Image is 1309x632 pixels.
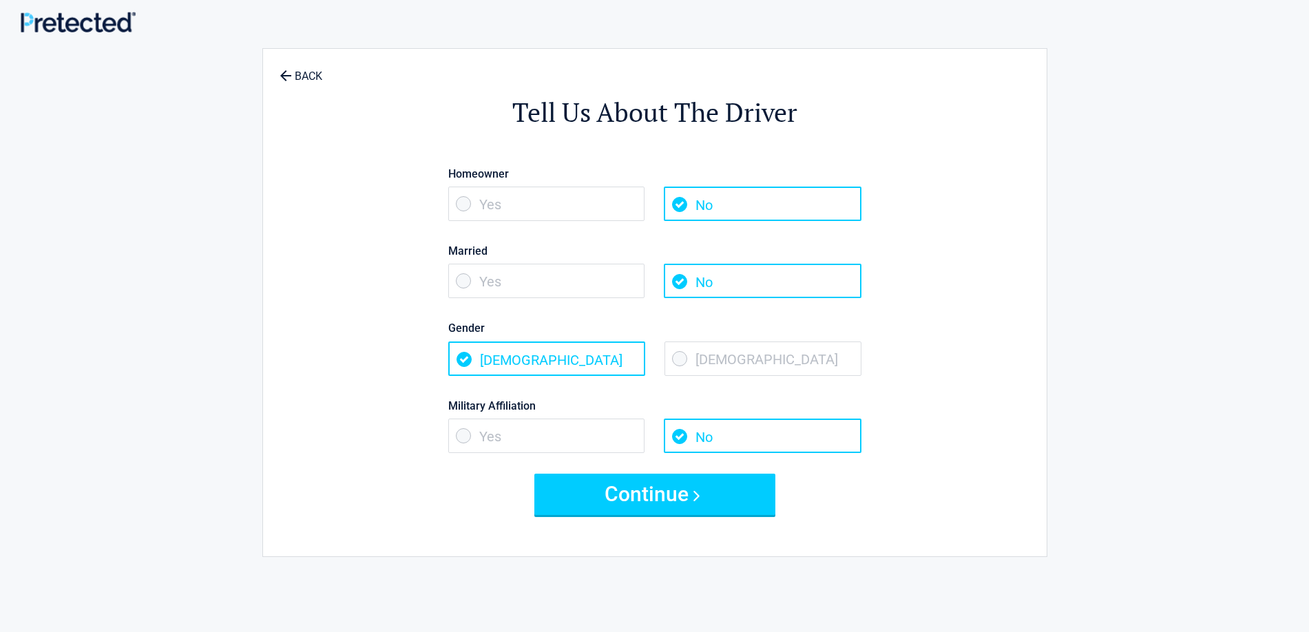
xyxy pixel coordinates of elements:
[448,242,861,260] label: Married
[21,12,136,32] img: Main Logo
[448,165,861,183] label: Homeowner
[448,397,861,415] label: Military Affiliation
[448,419,645,453] span: Yes
[448,319,861,337] label: Gender
[277,58,325,82] a: BACK
[664,341,861,376] span: [DEMOGRAPHIC_DATA]
[664,264,861,298] span: No
[448,341,645,376] span: [DEMOGRAPHIC_DATA]
[448,264,645,298] span: Yes
[534,474,775,515] button: Continue
[664,419,861,453] span: No
[339,95,971,130] h2: Tell Us About The Driver
[448,187,645,221] span: Yes
[664,187,861,221] span: No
